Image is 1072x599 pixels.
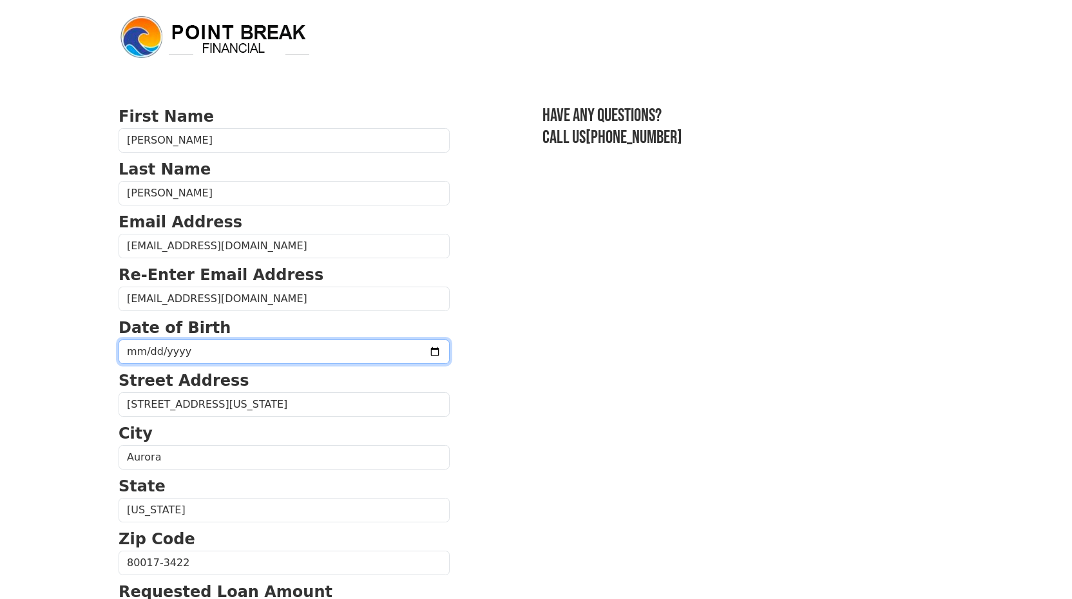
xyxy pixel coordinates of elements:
[119,424,153,442] strong: City
[119,181,450,205] input: Last Name
[586,127,682,148] a: [PHONE_NUMBER]
[119,372,249,390] strong: Street Address
[119,392,450,417] input: Street Address
[119,213,242,231] strong: Email Address
[119,287,450,311] input: Re-Enter Email Address
[542,127,953,149] h3: Call us
[119,234,450,258] input: Email Address
[119,128,450,153] input: First Name
[119,445,450,470] input: City
[119,14,312,61] img: logo.png
[119,319,231,337] strong: Date of Birth
[119,477,166,495] strong: State
[119,551,450,575] input: Zip Code
[119,266,323,284] strong: Re-Enter Email Address
[119,530,195,548] strong: Zip Code
[542,105,953,127] h3: Have any questions?
[119,108,214,126] strong: First Name
[119,160,211,178] strong: Last Name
